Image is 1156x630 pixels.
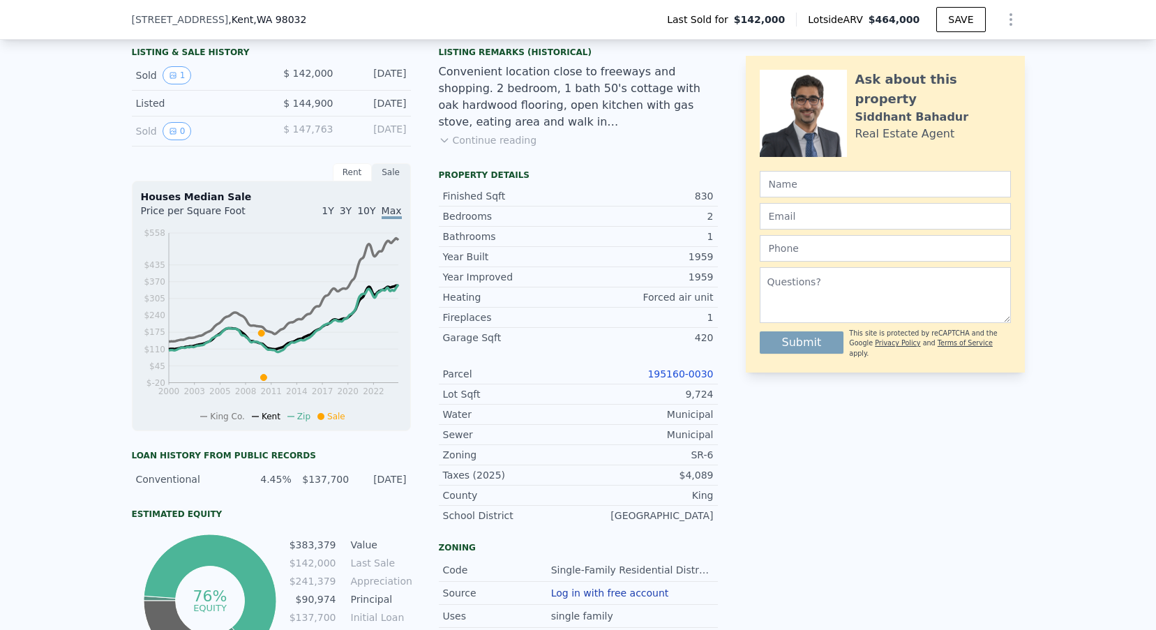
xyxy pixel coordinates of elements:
a: 195160-0030 [647,368,713,380]
tspan: 2000 [158,387,179,396]
div: Siddhant Bahadur [855,109,969,126]
div: 9,724 [578,387,714,401]
span: King Co. [210,412,245,421]
button: SAVE [936,7,985,32]
td: $90,974 [289,592,337,607]
div: Houses Median Sale [141,190,402,204]
tspan: 2020 [337,387,359,396]
span: $ 142,000 [283,68,333,79]
div: Source [443,586,551,600]
button: View historical data [163,122,192,140]
div: Ask about this property [855,70,1011,109]
button: View historical data [163,66,192,84]
div: Municipal [578,428,714,442]
div: County [443,488,578,502]
tspan: 2003 [183,387,205,396]
div: single family [551,609,616,623]
input: Email [760,203,1011,230]
span: $142,000 [734,13,786,27]
div: Property details [439,170,718,181]
tspan: $435 [144,260,165,270]
div: Heating [443,290,578,304]
div: Forced air unit [578,290,714,304]
div: $137,700 [300,472,349,486]
div: King [578,488,714,502]
div: Listed [136,96,260,110]
tspan: $558 [144,228,165,238]
span: , Kent [228,13,306,27]
tspan: 2022 [363,387,384,396]
a: Privacy Policy [875,339,920,347]
div: Sold [136,66,260,84]
div: Zoning [443,448,578,462]
div: Fireplaces [443,310,578,324]
tspan: $175 [144,327,165,337]
div: School District [443,509,578,523]
div: 1 [578,310,714,324]
tspan: $110 [144,345,165,354]
div: Garage Sqft [443,331,578,345]
span: 10Y [357,205,375,216]
td: $241,379 [289,573,337,589]
div: 830 [578,189,714,203]
div: Bedrooms [443,209,578,223]
div: LISTING & SALE HISTORY [132,47,411,61]
span: Kent [262,412,280,421]
div: Listing Remarks (Historical) [439,47,718,58]
span: Last Sold for [667,13,734,27]
div: Real Estate Agent [855,126,955,142]
tspan: 2017 [311,387,333,396]
div: Sewer [443,428,578,442]
div: 1 [578,230,714,243]
span: Lotside ARV [808,13,868,27]
div: Water [443,407,578,421]
span: Zip [297,412,310,421]
span: $ 144,900 [283,98,333,109]
div: Uses [443,609,551,623]
div: Parcel [443,367,578,381]
div: $4,089 [578,468,714,482]
div: Taxes (2025) [443,468,578,482]
div: [DATE] [345,96,407,110]
div: This site is protected by reCAPTCHA and the Google and apply. [849,329,1010,359]
td: $142,000 [289,555,337,571]
td: $137,700 [289,610,337,625]
span: 1Y [322,205,333,216]
div: Estimated Equity [132,509,411,520]
input: Name [760,171,1011,197]
tspan: equity [193,602,227,613]
button: Show Options [997,6,1025,33]
td: Principal [348,592,411,607]
span: 3Y [340,205,352,216]
div: 2 [578,209,714,223]
div: SR-6 [578,448,714,462]
tspan: $-20 [146,378,165,388]
div: Conventional [136,472,234,486]
div: Loan history from public records [132,450,411,461]
div: Finished Sqft [443,189,578,203]
div: Sold [136,122,260,140]
span: Max [382,205,402,219]
div: 420 [578,331,714,345]
div: Single-Family Residential District [551,563,714,577]
div: Zoning [439,542,718,553]
tspan: 2005 [209,387,231,396]
div: Code [443,563,551,577]
div: 1959 [578,250,714,264]
div: Price per Square Foot [141,204,271,226]
div: [DATE] [357,472,406,486]
input: Phone [760,235,1011,262]
div: Bathrooms [443,230,578,243]
td: Last Sale [348,555,411,571]
tspan: 76% [193,587,227,605]
div: Year Improved [443,270,578,284]
button: Continue reading [439,133,537,147]
td: $383,379 [289,537,337,553]
tspan: 2011 [260,387,282,396]
span: [STREET_ADDRESS] [132,13,229,27]
div: 4.45% [242,472,291,486]
a: Terms of Service [938,339,993,347]
div: [DATE] [345,66,407,84]
div: [GEOGRAPHIC_DATA] [578,509,714,523]
tspan: $370 [144,277,165,287]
